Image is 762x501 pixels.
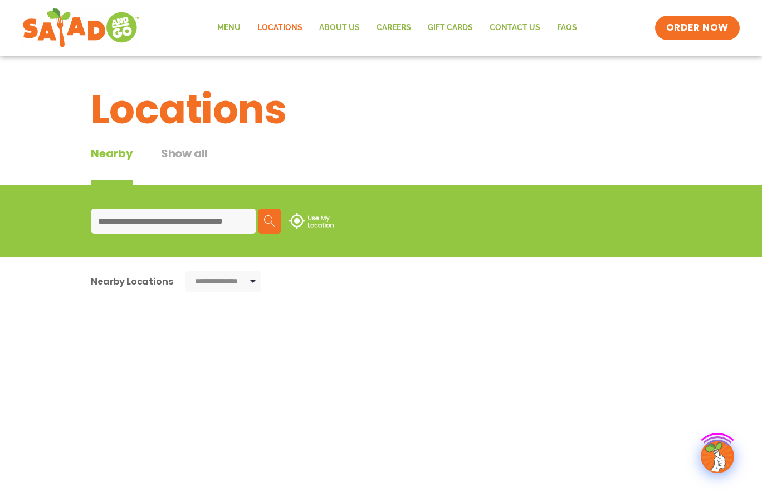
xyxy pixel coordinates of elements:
[209,15,249,41] a: Menu
[91,145,133,185] div: Nearby
[249,15,311,41] a: Locations
[91,145,236,185] div: Tabbed content
[91,274,173,288] div: Nearby Locations
[481,15,549,41] a: Contact Us
[666,21,729,35] span: ORDER NOW
[655,16,740,40] a: ORDER NOW
[91,79,671,139] h1: Locations
[22,6,140,50] img: new-SAG-logo-768×292
[311,15,368,41] a: About Us
[161,145,208,185] button: Show all
[209,15,585,41] nav: Menu
[289,213,334,229] img: use-location.svg
[549,15,585,41] a: FAQs
[419,15,481,41] a: GIFT CARDS
[368,15,419,41] a: Careers
[264,215,275,227] img: search.svg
